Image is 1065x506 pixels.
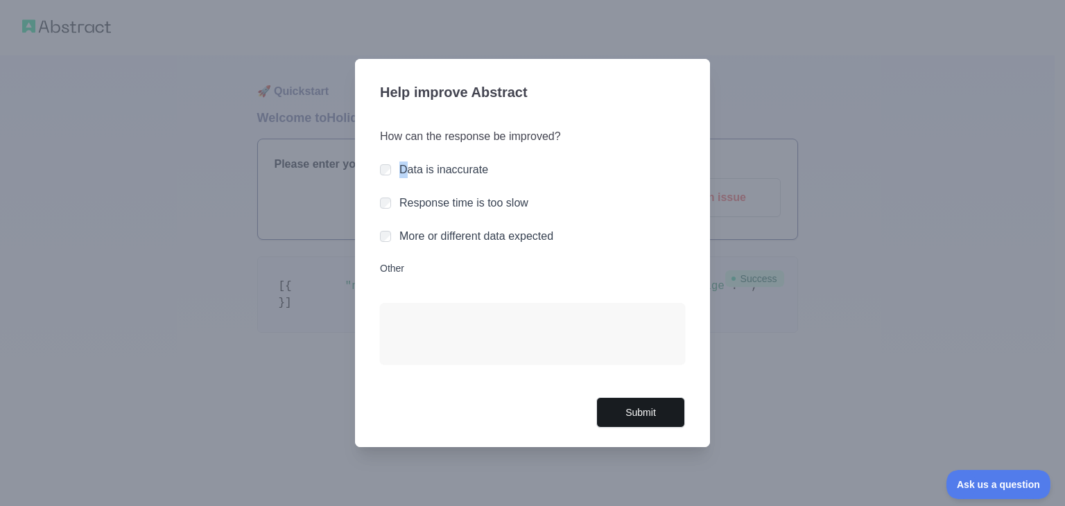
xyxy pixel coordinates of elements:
button: Submit [596,397,685,428]
label: More or different data expected [399,230,553,242]
h3: How can the response be improved? [380,128,685,145]
label: Data is inaccurate [399,164,488,175]
h3: Help improve Abstract [380,76,685,112]
iframe: Toggle Customer Support [946,470,1051,499]
label: Response time is too slow [399,197,528,209]
label: Other [380,261,685,275]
